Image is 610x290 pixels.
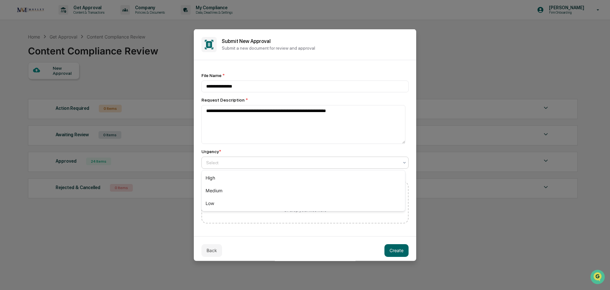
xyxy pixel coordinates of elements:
[44,78,81,89] a: 🗄️Attestations
[590,269,607,286] iframe: Open customer support
[384,244,409,257] button: Create
[6,13,116,24] p: How can we help?
[13,92,40,99] span: Data Lookup
[222,38,409,44] h2: Submit New Approval
[284,207,327,212] div: Or drop your files here
[201,97,409,102] div: Request Description
[22,55,80,60] div: We're available if you need us!
[52,80,79,87] span: Attestations
[4,78,44,89] a: 🖐️Preclearance
[22,49,104,55] div: Start new chat
[202,172,405,184] div: High
[108,51,116,58] button: Start new chat
[201,244,222,257] button: Back
[202,184,405,197] div: Medium
[45,108,77,113] a: Powered byPylon
[46,81,51,86] div: 🗄️
[4,90,43,101] a: 🔎Data Lookup
[6,93,11,98] div: 🔎
[13,80,41,87] span: Preclearance
[201,149,221,154] div: Urgency
[63,108,77,113] span: Pylon
[202,197,405,210] div: Low
[201,73,409,78] div: File Name
[6,49,18,60] img: 1746055101610-c473b297-6a78-478c-a979-82029cc54cd1
[222,46,409,51] p: Submit a new document for review and approval
[6,81,11,86] div: 🖐️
